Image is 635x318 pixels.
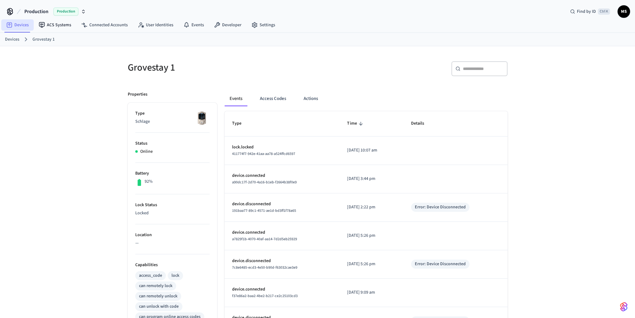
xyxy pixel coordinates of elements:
a: Events [178,19,209,31]
span: Type [232,119,250,128]
span: 191baa77-89c1-4571-ae1d-bd3ff1f78a65 [232,208,296,213]
p: [DATE] 5:26 pm [347,261,396,267]
div: can remotely lock [139,283,172,289]
span: MS [618,6,629,17]
p: [DATE] 5:26 pm [347,232,396,239]
button: Access Codes [255,91,291,106]
p: Status [135,140,210,147]
p: [DATE] 3:44 pm [347,176,396,182]
div: Error: Device Disconnected [415,261,466,267]
p: [DATE] 2:22 pm [347,204,396,211]
p: Properties [128,91,147,98]
button: Actions [299,91,323,106]
span: a7829f1b-4070-40af-aa14-7d2d5eb25929 [232,236,297,242]
p: device.connected [232,229,332,236]
a: ACS Systems [34,19,76,31]
p: 92% [145,178,153,185]
img: SeamLogoGradient.69752ec5.svg [620,302,628,312]
h5: Grovestay 1 [128,61,314,74]
button: Events [225,91,247,106]
span: Production [53,7,78,16]
span: Details [411,119,432,128]
button: MS [618,5,630,18]
div: can remotely unlock [139,293,177,300]
span: f37e86a2-baa2-4be2-b217-ce2c25103cd3 [232,293,298,299]
p: Locked [135,210,210,216]
a: Grovestay 1 [32,36,55,43]
a: User Identities [133,19,178,31]
a: Connected Accounts [76,19,133,31]
p: Type [135,110,210,117]
p: device.connected [232,172,332,179]
span: Find by ID [577,8,596,15]
a: Devices [5,36,19,43]
img: Schlage Sense Smart Deadbolt with Camelot Trim, Front [194,110,210,126]
p: device.connected [232,286,332,293]
span: Ctrl K [598,8,610,15]
p: [DATE] 10:07 am [347,147,396,154]
p: Lock Status [135,202,210,208]
div: ant example [225,91,508,106]
div: can unlock with code [139,303,179,310]
p: Battery [135,170,210,177]
span: 411774f7-942e-41aa-aa78-a524ffcd6597 [232,151,295,157]
span: 7c8e6485-ecd3-4e50-b90d-f63032cae3e9 [232,265,297,270]
p: device.disconnected [232,258,332,264]
div: lock [171,272,179,279]
p: Capabilities [135,262,210,268]
p: device.disconnected [232,201,332,207]
span: Production [24,8,48,15]
a: Developer [209,19,246,31]
p: Online [140,148,153,155]
div: Error: Device Disconnected [415,204,466,211]
p: Location [135,232,210,238]
p: Schlage [135,118,210,125]
div: access_code [139,272,162,279]
a: Devices [1,19,34,31]
span: a90dc17f-2d70-4a16-b1eb-f2664b38f0e9 [232,180,297,185]
p: — [135,240,210,246]
p: lock.locked [232,144,332,151]
p: [DATE] 9:09 am [347,289,396,296]
span: Time [347,119,365,128]
div: Find by IDCtrl K [565,6,615,17]
a: Settings [246,19,280,31]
